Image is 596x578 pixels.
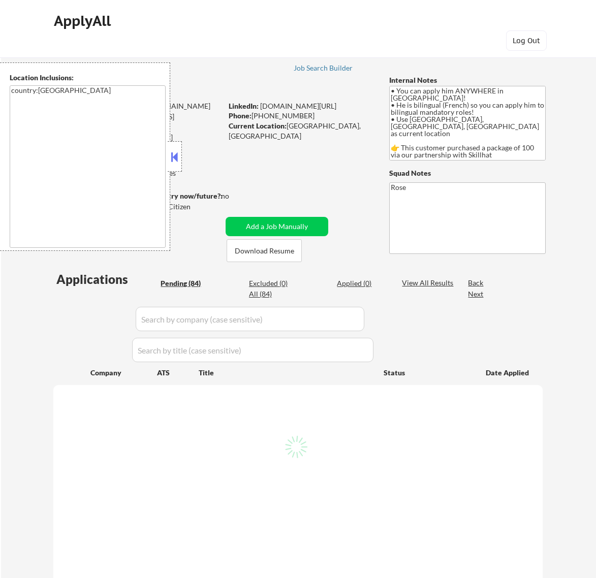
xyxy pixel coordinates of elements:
div: Applications [56,273,157,285]
div: Internal Notes [389,75,546,85]
div: [PHONE_NUMBER] [229,111,372,121]
div: Status [384,363,471,381]
div: Location Inclusions: [10,73,166,83]
button: Log Out [506,30,547,51]
strong: LinkedIn: [229,102,259,110]
div: ATS [157,368,199,378]
div: Excluded (0) [249,278,300,288]
div: Company [90,368,157,378]
strong: Current Location: [229,121,287,130]
button: Add a Job Manually [226,217,328,236]
input: Search by title (case sensitive) [132,338,373,362]
div: Next [468,289,484,299]
div: Back [468,278,484,288]
div: View All Results [402,278,456,288]
a: [DOMAIN_NAME][URL] [260,102,336,110]
button: Download Resume [227,239,302,262]
strong: Phone: [229,111,252,120]
div: Job Search Builder [294,65,353,72]
div: Title [199,368,374,378]
div: Date Applied [486,368,530,378]
div: Applied (0) [337,278,388,288]
input: Search by company (case sensitive) [136,307,364,331]
div: [GEOGRAPHIC_DATA], [GEOGRAPHIC_DATA] [229,121,372,141]
a: Job Search Builder [294,64,353,74]
div: ApplyAll [54,12,114,29]
div: Squad Notes [389,168,546,178]
div: Pending (84) [161,278,211,288]
div: All (84) [249,289,300,299]
div: no [221,191,250,201]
